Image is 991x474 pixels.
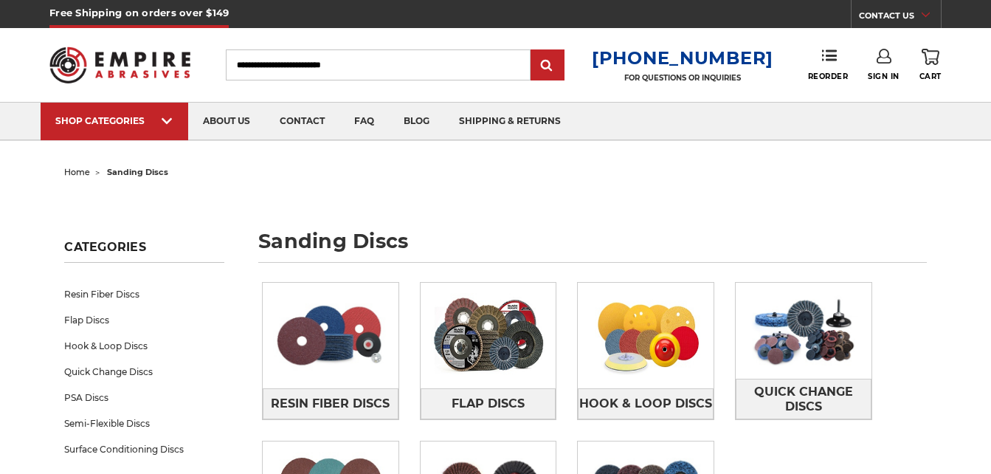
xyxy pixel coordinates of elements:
span: Sign In [868,72,900,81]
a: faq [339,103,389,140]
a: Resin Fiber Discs [64,281,224,307]
a: Reorder [808,49,849,80]
h1: sanding discs [258,231,926,263]
a: Quick Change Discs [736,379,871,419]
a: Hook & Loop Discs [578,388,714,420]
img: Quick Change Discs [736,283,871,379]
img: Resin Fiber Discs [263,287,398,383]
span: Flap Discs [452,391,525,416]
h5: Categories [64,240,224,263]
div: SHOP CATEGORIES [55,115,173,126]
a: Resin Fiber Discs [263,388,398,420]
img: Hook & Loop Discs [578,283,714,388]
a: about us [188,103,265,140]
span: Quick Change Discs [736,379,871,419]
a: [PHONE_NUMBER] [592,47,773,69]
a: Quick Change Discs [64,359,224,385]
a: shipping & returns [444,103,576,140]
a: Hook & Loop Discs [64,333,224,359]
a: home [64,167,90,177]
a: blog [389,103,444,140]
span: Resin Fiber Discs [271,391,390,416]
span: sanding discs [107,167,168,177]
span: Cart [919,72,942,81]
a: contact [265,103,339,140]
a: PSA Discs [64,385,224,411]
a: Flap Discs [64,307,224,333]
span: Hook & Loop Discs [579,391,712,416]
a: Flap Discs [421,388,556,420]
span: Reorder [808,72,849,81]
img: Empire Abrasives [49,38,190,93]
p: FOR QUESTIONS OR INQUIRIES [592,73,773,83]
a: Surface Conditioning Discs [64,436,224,462]
input: Submit [533,51,562,80]
img: Flap Discs [421,283,556,388]
a: Semi-Flexible Discs [64,411,224,436]
a: CONTACT US [859,7,941,28]
a: Cart [919,49,942,81]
